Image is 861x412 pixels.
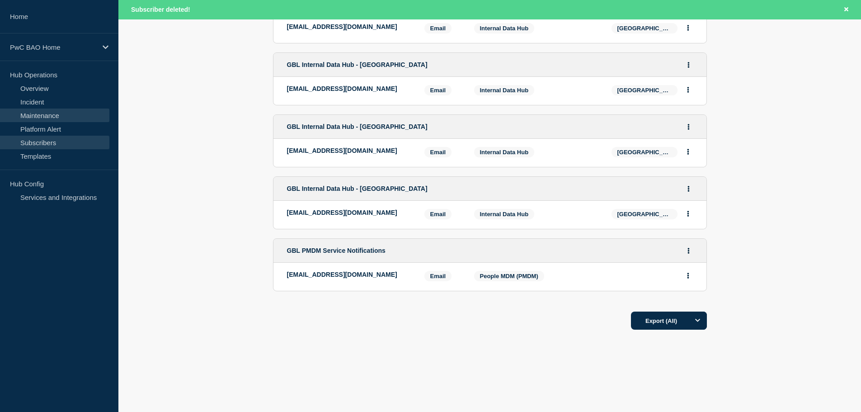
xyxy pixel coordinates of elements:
[480,25,529,32] span: Internal Data Hub
[683,244,694,258] button: Actions
[612,209,678,219] span: [GEOGRAPHIC_DATA]
[683,182,694,196] button: Actions
[841,5,852,15] button: Close banner
[287,147,411,154] p: [EMAIL_ADDRESS][DOMAIN_NAME]
[287,23,411,30] p: [EMAIL_ADDRESS][DOMAIN_NAME]
[480,87,529,94] span: Internal Data Hub
[287,85,411,92] p: [EMAIL_ADDRESS][DOMAIN_NAME]
[424,147,452,157] span: Email
[424,209,452,219] span: Email
[287,209,411,216] p: [EMAIL_ADDRESS][DOMAIN_NAME]
[683,120,694,134] button: Actions
[612,85,678,95] span: [GEOGRAPHIC_DATA]
[424,85,452,95] span: Email
[131,6,190,13] span: Subscriber deleted!
[682,269,694,283] button: Actions
[480,149,529,156] span: Internal Data Hub
[287,123,428,130] span: GBL Internal Data Hub - [GEOGRAPHIC_DATA]
[424,271,452,281] span: Email
[287,185,428,192] span: GBL Internal Data Hub - [GEOGRAPHIC_DATA]
[683,58,694,72] button: Actions
[480,273,538,279] span: People MDM (PMDM)
[287,247,386,254] span: GBL PMDM Service Notifications
[287,271,411,278] p: [EMAIL_ADDRESS][DOMAIN_NAME]
[612,147,678,157] span: [GEOGRAPHIC_DATA]
[682,21,694,35] button: Actions
[287,61,428,68] span: GBL Internal Data Hub - [GEOGRAPHIC_DATA]
[480,211,529,218] span: Internal Data Hub
[682,207,694,221] button: Actions
[10,43,97,51] p: PwC BAO Home
[424,23,452,33] span: Email
[689,312,707,330] button: Options
[612,23,678,33] span: [GEOGRAPHIC_DATA]
[682,83,694,97] button: Actions
[631,312,707,330] button: Export (All)
[682,145,694,159] button: Actions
